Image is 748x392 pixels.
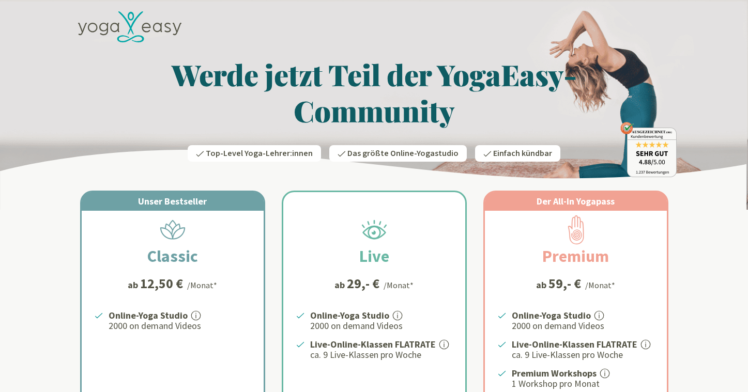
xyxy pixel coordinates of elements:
p: 2000 on demand Videos [512,320,654,332]
span: ab [128,278,140,292]
strong: Online-Yoga Studio [310,309,389,321]
span: Unser Bestseller [138,195,207,207]
p: 1 Workshop pro Monat [512,378,654,390]
span: Der All-In Yogapass [537,195,615,207]
p: ca. 9 Live-Klassen pro Woche [310,349,453,361]
span: Top-Level Yoga-Lehrer:innen [206,148,313,159]
strong: Premium Workshops [512,367,597,379]
h2: Live [334,244,414,269]
h2: Premium [517,244,634,269]
strong: Live-Online-Klassen FLATRATE [512,338,637,350]
div: /Monat* [585,279,615,291]
span: ab [536,278,548,292]
p: 2000 on demand Videos [310,320,453,332]
h2: Classic [123,244,223,269]
div: 59,- € [548,277,581,290]
p: 2000 on demand Videos [109,320,251,332]
img: ausgezeichnet_badge.png [620,122,677,177]
p: ca. 9 Live-Klassen pro Woche [512,349,654,361]
span: Das größte Online-Yogastudio [347,148,459,159]
div: /Monat* [187,279,217,291]
div: 29,- € [347,277,379,290]
strong: Online-Yoga Studio [109,309,188,321]
div: /Monat* [384,279,414,291]
div: 12,50 € [140,277,183,290]
span: Einfach kündbar [493,148,552,159]
h1: Werde jetzt Teil der YogaEasy-Community [72,56,677,129]
span: ab [334,278,347,292]
strong: Online-Yoga Studio [512,309,591,321]
strong: Live-Online-Klassen FLATRATE [310,338,436,350]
